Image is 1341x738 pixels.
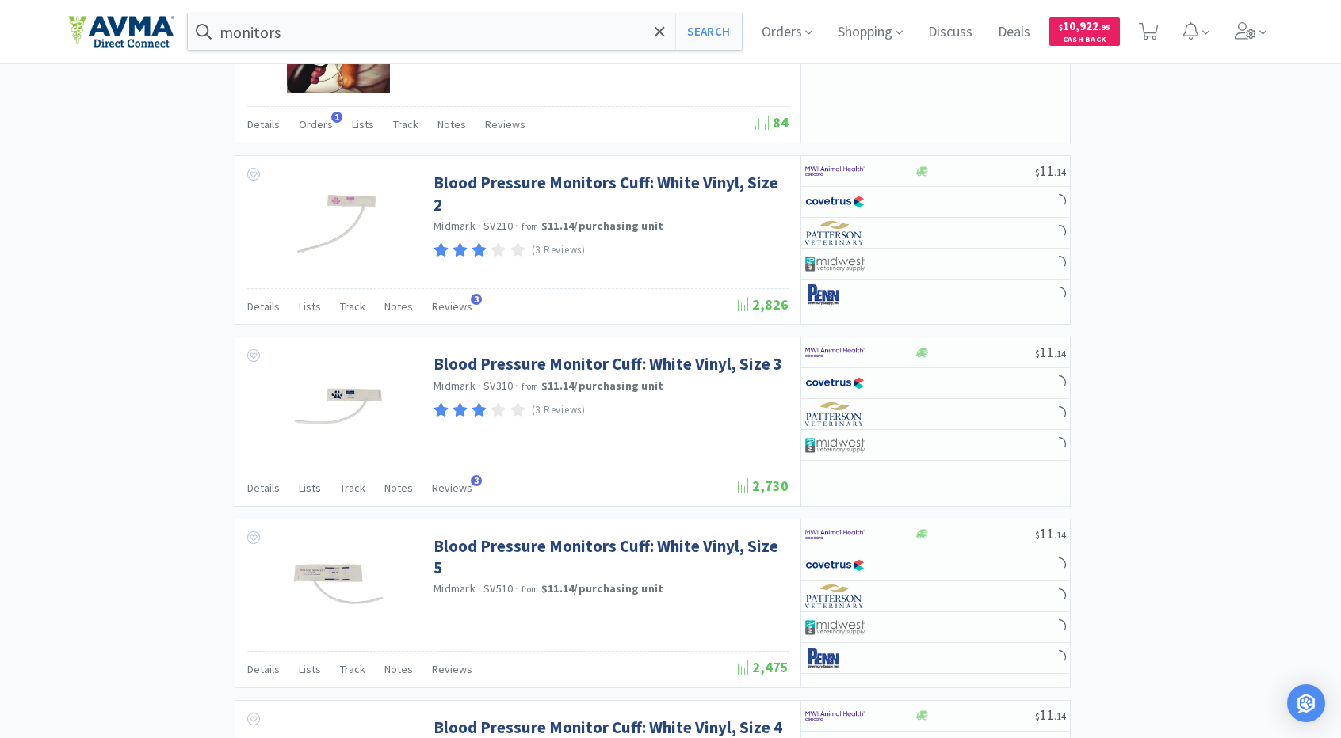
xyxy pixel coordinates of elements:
img: 77fca1acd8b6420a9015268ca798ef17_1.png [805,553,865,577]
span: 10,922 [1059,18,1110,33]
span: · [515,219,518,233]
img: 77fca1acd8b6420a9015268ca798ef17_1.png [805,371,865,395]
span: Orders [299,117,333,131]
a: Blood Pressure Monitors Cuff: White Vinyl, Size 5 [434,535,785,579]
span: Details [247,117,280,131]
span: Notes [437,117,466,131]
span: . 14 [1054,348,1066,359]
span: $ [1035,710,1040,722]
span: $ [1035,529,1040,541]
img: 5100269d492d48bf8c9a7f180c3f931d_78779.jpeg [287,535,390,638]
span: 2,730 [735,477,789,495]
span: Track [340,299,365,314]
span: · [515,581,518,595]
span: from [521,584,539,595]
a: $10,922.95Cash Back [1049,10,1120,53]
img: e1133ece90fa4a959c5ae41b0808c578_9.png [805,646,865,670]
span: 2,826 [735,295,789,314]
a: Blood Pressure Monitor Cuff: White Vinyl, Size 3 [434,353,782,375]
span: Reviews [432,481,472,495]
span: . 14 [1054,710,1066,722]
span: Reviews [485,117,525,131]
span: Lists [299,299,321,314]
img: 4dd14cff54a648ac9e977f0c5da9bc2e_5.png [805,615,865,639]
img: 4dd14cff54a648ac9e977f0c5da9bc2e_5.png [805,252,865,276]
span: Lists [299,481,321,495]
span: · [478,219,481,233]
a: Midmark [434,379,476,393]
img: e4e33dab9f054f5782a47901c742baa9_102.png [68,15,174,48]
img: f6b2451649754179b5b4e0c70c3f7cb0_2.png [805,159,865,183]
span: Details [247,481,280,495]
span: SV210 [483,219,513,233]
img: f6b2451649754179b5b4e0c70c3f7cb0_2.png [805,340,865,364]
span: . 14 [1054,166,1066,178]
span: 3 [471,475,482,486]
a: Midmark [434,581,476,595]
span: . 95 [1098,22,1110,32]
span: · [478,379,481,393]
span: 84 [755,113,789,131]
div: Open Intercom Messenger [1287,684,1325,722]
span: Notes [384,662,413,676]
img: 77fca1acd8b6420a9015268ca798ef17_1.png [805,190,865,214]
button: Search [675,13,741,50]
a: Blood Pressure Monitors Cuff: White Vinyl, Size 2 [434,172,785,215]
span: $ [1035,348,1040,359]
span: SV310 [483,379,513,393]
img: f5e969b455434c6296c6d81ef179fa71_3.png [805,221,865,245]
img: f6b2451649754179b5b4e0c70c3f7cb0_2.png [805,704,865,728]
span: Track [340,481,365,495]
a: Discuss [922,25,979,40]
img: f5e969b455434c6296c6d81ef179fa71_3.png [805,584,865,608]
p: (3 Reviews) [532,402,586,419]
img: f5e969b455434c6296c6d81ef179fa71_3.png [805,402,865,426]
span: Lists [299,662,321,676]
span: · [515,379,518,393]
span: . 14 [1054,529,1066,541]
img: 4dd14cff54a648ac9e977f0c5da9bc2e_5.png [805,433,865,457]
span: from [521,381,539,392]
a: Blood Pressure Monitor Cuff: White Vinyl, Size 4 [434,717,782,738]
img: 7bc8f5ef1c184160879e2e4b85221dae_117774.jpeg [287,353,390,456]
strong: $11.14 / purchasing unit [541,219,664,233]
span: 11 [1035,524,1066,542]
span: 11 [1035,343,1066,361]
span: · [478,581,481,595]
span: Lists [352,117,374,131]
p: (3 Reviews) [532,242,586,259]
span: 1 [331,112,342,123]
span: $ [1035,166,1040,178]
span: 11 [1035,706,1066,724]
img: 0e7f5b229bec4912b55165154871ce7f_53624.jpeg [287,172,390,275]
span: Details [247,299,280,314]
span: Details [247,662,280,676]
img: f6b2451649754179b5b4e0c70c3f7cb0_2.png [805,523,865,546]
span: Notes [384,299,413,314]
span: Track [393,117,418,131]
span: Notes [384,481,413,495]
strong: $11.14 / purchasing unit [541,379,664,393]
span: $ [1059,22,1063,32]
span: Reviews [432,299,472,314]
span: from [521,221,539,232]
a: Midmark [434,219,476,233]
span: 11 [1035,162,1066,180]
span: Reviews [432,662,472,676]
span: 3 [471,294,482,305]
span: Track [340,662,365,676]
span: Cash Back [1059,36,1110,46]
span: SV510 [483,581,513,595]
img: e1133ece90fa4a959c5ae41b0808c578_9.png [805,283,865,306]
strong: $11.14 / purchasing unit [541,581,664,595]
input: Search by item, sku, manufacturer, ingredient, size... [188,13,742,50]
a: Deals [991,25,1037,40]
span: 2,475 [735,658,789,676]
